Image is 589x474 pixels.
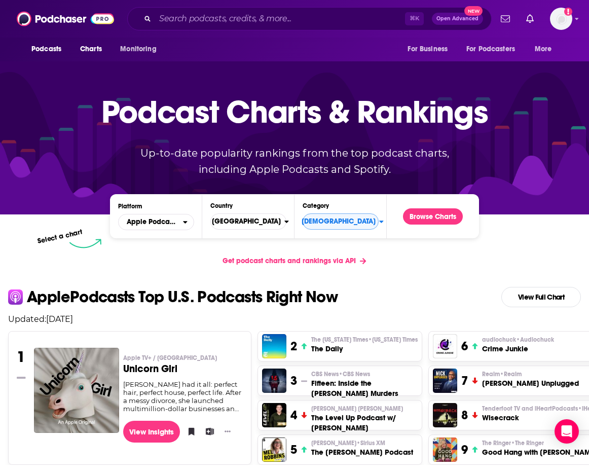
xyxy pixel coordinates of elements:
a: audiochuck•AudiochuckCrime Junkie [482,336,554,354]
p: Up-to-date popularity rankings from the top podcast charts, including Apple Podcasts and Spotify. [120,145,469,177]
img: The Level Up Podcast w/ Paul Alex [262,403,286,427]
p: CBS News • CBS News [311,370,418,378]
a: Charts [73,40,108,59]
div: Open Intercom Messenger [555,419,579,444]
a: Crime Junkie [433,334,457,358]
a: Show notifications dropdown [522,10,538,27]
h3: 8 [461,408,468,423]
img: select arrow [69,239,101,248]
span: [PERSON_NAME] [PERSON_NAME] [311,405,403,413]
button: Open AdvancedNew [432,13,483,25]
span: Logged in as sarahhallprinc [550,8,572,30]
img: Good Hang with Amy Poehler [433,437,457,462]
button: open menu [400,40,460,59]
a: View Full Chart [501,287,581,307]
a: Fifteen: Inside the Daniel Marsh Murders [262,369,286,393]
p: Realm • Realm [482,370,579,378]
h3: 2 [290,339,297,354]
button: open menu [113,40,169,59]
p: Podcast Charts & Rankings [101,79,488,144]
h3: Crime Junkie [482,344,554,354]
img: apple Icon [8,289,23,304]
h3: 1 [17,348,25,366]
h3: The Daily [311,344,418,354]
a: Unicorn Girl [34,348,119,432]
p: Apple TV+ / Seven Hills [123,354,243,362]
span: Podcasts [31,42,61,56]
a: [PERSON_NAME] [PERSON_NAME]The Level Up Podcast w/ [PERSON_NAME] [311,405,418,433]
button: Bookmark Podcast [184,424,194,439]
a: [PERSON_NAME]•Sirius XMThe [PERSON_NAME] Podcast [311,439,413,457]
a: Realm•Realm[PERSON_NAME] Unplugged [482,370,579,388]
h2: Platforms [118,214,194,230]
a: View Insights [123,421,180,443]
img: Wisecrack [433,403,457,427]
span: Apple TV+ / [GEOGRAPHIC_DATA] [123,354,217,362]
img: The Daily [262,334,286,358]
span: Get podcast charts and rankings via API [223,257,356,265]
a: Get podcast charts and rankings via API [214,248,374,273]
img: Podchaser - Follow, Share and Rate Podcasts [17,9,114,28]
input: Search podcasts, credits, & more... [155,11,405,27]
span: • Realm [500,371,522,378]
h3: 7 [461,373,468,388]
img: Unicorn Girl [34,348,119,433]
button: Show More Button [220,426,235,436]
a: Mick Unplugged [433,369,457,393]
h3: 5 [290,442,297,457]
span: Apple Podcasts [127,218,177,226]
span: [GEOGRAPHIC_DATA] [204,213,284,230]
button: open menu [24,40,75,59]
p: The New York Times • New York Times [311,336,418,344]
a: CBS News•CBS NewsFifteen: Inside the [PERSON_NAME] Murders [311,370,418,398]
span: Open Advanced [436,16,478,21]
svg: Add a profile image [564,8,572,16]
img: The Mel Robbins Podcast [262,437,286,462]
h3: 6 [461,339,468,354]
h3: 4 [290,408,297,423]
p: Mel Robbins • Sirius XM [311,439,413,447]
span: [PERSON_NAME] [311,439,385,447]
button: open menu [460,40,530,59]
span: The [US_STATE] Times [311,336,418,344]
span: • [US_STATE] Times [368,336,418,343]
button: Categories [303,213,379,230]
span: For Business [408,42,448,56]
h3: 3 [290,373,297,388]
span: • The Ringer [511,440,544,447]
button: Browse Charts [403,208,463,225]
h3: Fifteen: Inside the [PERSON_NAME] Murders [311,378,418,398]
span: • CBS News [339,371,370,378]
span: audiochuck [482,336,554,344]
button: Show profile menu [550,8,572,30]
span: Charts [80,42,102,56]
h3: The [PERSON_NAME] Podcast [311,447,413,457]
h3: The Level Up Podcast w/ [PERSON_NAME] [311,413,418,433]
p: Select a chart [36,228,83,245]
h3: 9 [461,442,468,457]
p: Paul Alex Espinoza [311,405,418,413]
a: The [US_STATE] Times•[US_STATE] TimesThe Daily [311,336,418,354]
p: audiochuck • Audiochuck [482,336,554,344]
button: Countries [210,213,286,230]
h3: Unicorn Girl [123,364,243,374]
button: open menu [528,40,565,59]
p: Apple Podcasts Top U.S. Podcasts Right Now [27,289,338,305]
span: Realm [482,370,522,378]
span: For Podcasters [466,42,515,56]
